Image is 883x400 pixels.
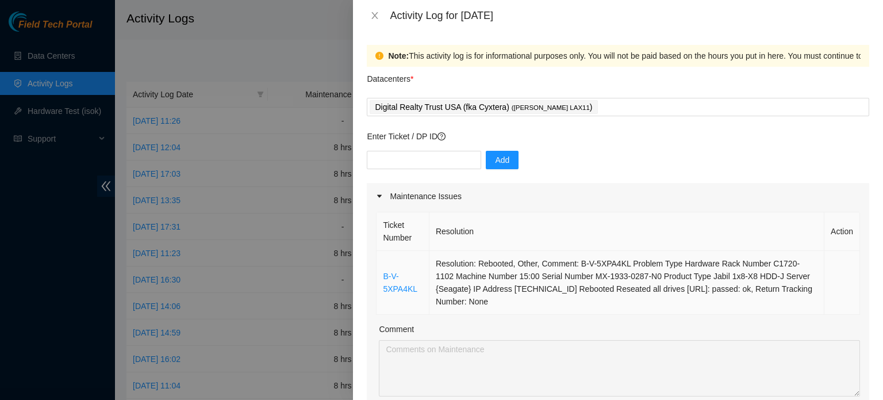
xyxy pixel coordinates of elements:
[379,340,860,397] textarea: Comment
[486,151,519,169] button: Add
[370,11,379,20] span: close
[429,251,824,315] td: Resolution: Rebooted, Other, Comment: B-V-5XPA4KL Problem Type Hardware Rack Number C1720-1102 Ma...
[367,130,869,143] p: Enter Ticket / DP ID
[429,212,824,251] th: Resolution
[390,9,869,22] div: Activity Log for [DATE]
[375,52,383,60] span: exclamation-circle
[375,101,592,114] p: Digital Realty Trust USA (fka Cyxtera) )
[367,183,869,209] div: Maintenance Issues
[377,212,429,251] th: Ticket Number
[388,49,409,62] strong: Note:
[824,212,860,251] th: Action
[367,67,413,85] p: Datacenters
[495,154,509,166] span: Add
[437,132,446,140] span: question-circle
[376,193,383,200] span: caret-right
[367,10,383,21] button: Close
[512,104,590,111] span: ( [PERSON_NAME] LAX11
[379,323,414,336] label: Comment
[383,272,417,294] a: B-V-5XPA4KL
